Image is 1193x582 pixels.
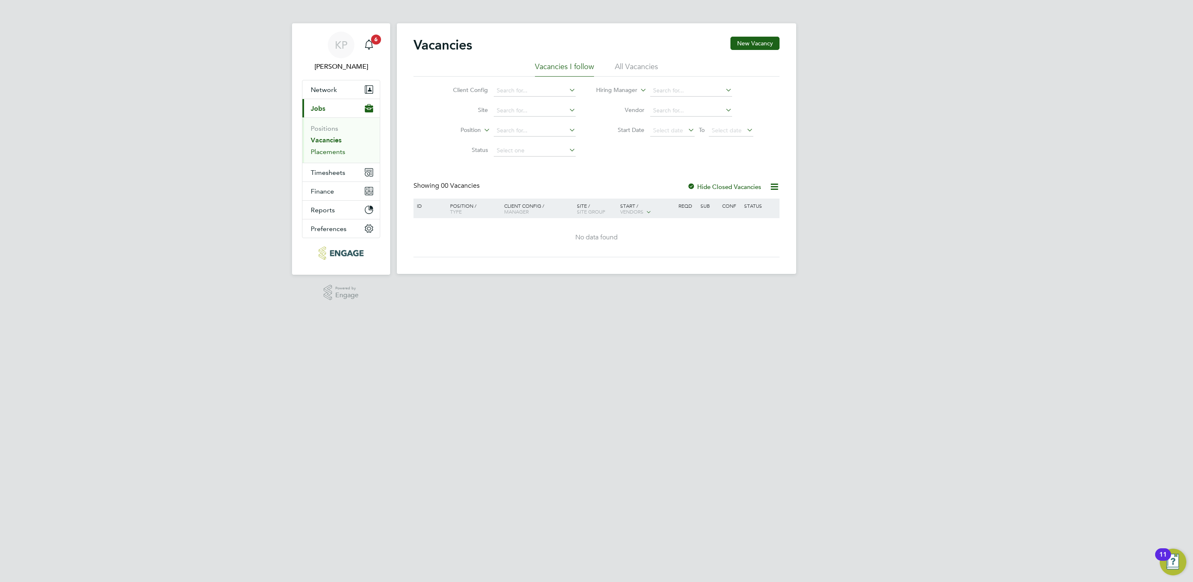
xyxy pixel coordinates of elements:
[450,208,462,215] span: Type
[413,182,481,190] div: Showing
[696,124,707,135] span: To
[535,62,594,77] li: Vacancies I follow
[433,126,481,134] label: Position
[653,127,683,134] span: Select date
[302,32,380,72] a: KP[PERSON_NAME]
[504,208,529,215] span: Manager
[335,285,359,292] span: Powered by
[494,145,576,157] input: Select one
[302,163,380,182] button: Timesheets
[502,199,575,219] div: Client Config /
[311,187,334,195] span: Finance
[676,199,698,213] div: Reqd
[415,199,444,213] div: ID
[620,208,644,215] span: Vendors
[440,106,488,114] label: Site
[1159,555,1167,565] div: 11
[650,105,732,117] input: Search for...
[335,292,359,299] span: Engage
[720,199,742,213] div: Conf
[577,208,605,215] span: Site Group
[712,127,742,134] span: Select date
[441,182,480,190] span: 00 Vacancies
[324,285,359,301] a: Powered byEngage
[292,23,390,275] nav: Main navigation
[371,35,381,45] span: 6
[311,124,338,132] a: Positions
[618,199,676,219] div: Start /
[302,62,380,72] span: Kasia Piwowar
[698,199,720,213] div: Sub
[311,206,335,214] span: Reports
[302,117,380,163] div: Jobs
[319,246,363,260] img: konnectrecruit-logo-retina.png
[413,37,472,53] h2: Vacancies
[687,183,761,191] label: Hide Closed Vacancies
[444,199,502,219] div: Position /
[302,219,380,238] button: Preferences
[361,32,377,58] a: 6
[311,225,347,233] span: Preferences
[596,106,644,114] label: Vendor
[415,233,778,242] div: No data found
[596,126,644,134] label: Start Date
[730,37,780,50] button: New Vacancy
[302,246,380,260] a: Go to home page
[311,104,325,112] span: Jobs
[440,86,488,94] label: Client Config
[575,199,619,219] div: Site /
[589,86,637,95] label: Hiring Manager
[302,99,380,117] button: Jobs
[302,182,380,200] button: Finance
[440,146,488,154] label: Status
[302,201,380,219] button: Reports
[311,169,345,177] span: Timesheets
[311,136,342,144] a: Vacancies
[302,80,380,99] button: Network
[1160,549,1186,575] button: Open Resource Center, 11 new notifications
[494,125,576,137] input: Search for...
[615,62,658,77] li: All Vacancies
[494,85,576,97] input: Search for...
[742,199,778,213] div: Status
[650,85,732,97] input: Search for...
[311,148,345,156] a: Placements
[311,86,337,94] span: Network
[335,40,347,50] span: KP
[494,105,576,117] input: Search for...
